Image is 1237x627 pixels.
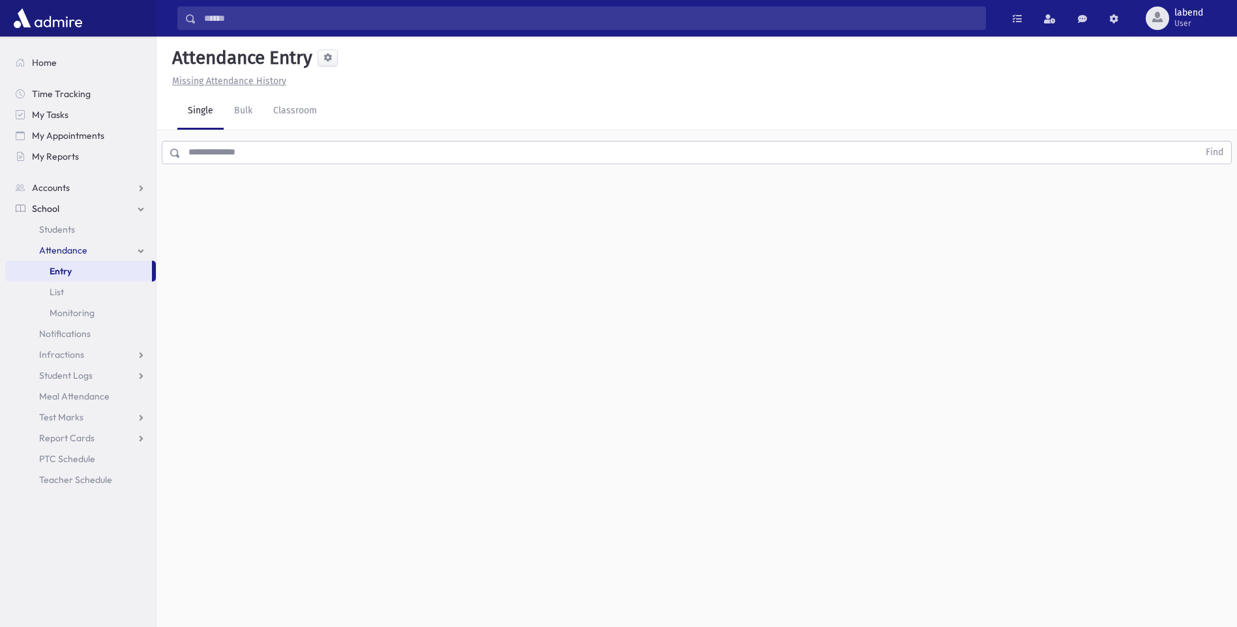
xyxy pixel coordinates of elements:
span: Entry [50,265,72,277]
span: Notifications [39,328,91,340]
span: School [32,203,59,214]
a: Infractions [5,344,156,365]
span: Student Logs [39,370,93,381]
span: Infractions [39,349,84,360]
a: My Reports [5,146,156,167]
a: Students [5,219,156,240]
a: Test Marks [5,407,156,428]
a: Entry [5,261,152,282]
a: Monitoring [5,302,156,323]
a: Report Cards [5,428,156,448]
a: Meal Attendance [5,386,156,407]
span: My Appointments [32,130,104,141]
span: Attendance [39,244,87,256]
a: Notifications [5,323,156,344]
button: Find [1198,141,1231,164]
span: Students [39,224,75,235]
a: PTC Schedule [5,448,156,469]
img: AdmirePro [10,5,85,31]
a: List [5,282,156,302]
a: Missing Attendance History [167,76,286,87]
span: Home [32,57,57,68]
span: Test Marks [39,411,83,423]
u: Missing Attendance History [172,76,286,87]
span: My Reports [32,151,79,162]
a: Classroom [263,93,327,130]
span: PTC Schedule [39,453,95,465]
a: Single [177,93,224,130]
a: Accounts [5,177,156,198]
a: School [5,198,156,219]
span: Time Tracking [32,88,91,100]
input: Search [196,7,985,30]
span: Meal Attendance [39,390,110,402]
span: Accounts [32,182,70,194]
a: Home [5,52,156,73]
span: Teacher Schedule [39,474,112,486]
h5: Attendance Entry [167,47,312,69]
a: Time Tracking [5,83,156,104]
a: Attendance [5,240,156,261]
a: My Tasks [5,104,156,125]
a: My Appointments [5,125,156,146]
span: Report Cards [39,432,95,444]
a: Bulk [224,93,263,130]
span: User [1174,18,1203,29]
a: Teacher Schedule [5,469,156,490]
span: My Tasks [32,109,68,121]
span: List [50,286,64,298]
span: Monitoring [50,307,95,319]
a: Student Logs [5,365,156,386]
span: labend [1174,8,1203,18]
